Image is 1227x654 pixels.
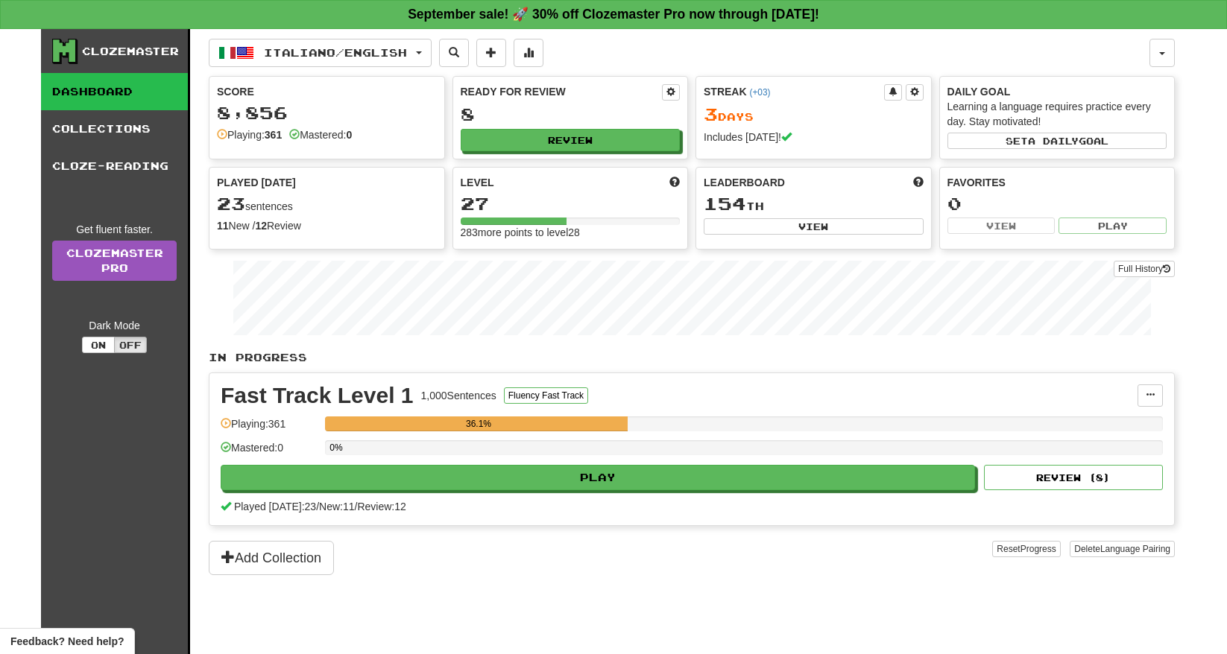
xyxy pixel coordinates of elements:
span: Progress [1021,544,1056,554]
p: In Progress [209,350,1175,365]
div: sentences [217,194,437,214]
span: Open feedback widget [10,634,124,649]
span: / [316,501,319,512]
div: 0 [947,194,1167,213]
button: Review (8) [984,465,1163,490]
strong: 12 [255,220,267,232]
div: Daily Goal [947,84,1167,99]
span: 3 [704,104,718,124]
div: New / Review [217,218,437,233]
span: This week in points, UTC [913,175,924,190]
div: 36.1% [329,416,628,431]
div: Mastered: 0 [221,440,318,465]
a: Cloze-Reading [41,147,188,185]
strong: 0 [346,129,352,141]
strong: 11 [217,220,229,232]
button: DeleteLanguage Pairing [1070,541,1175,557]
div: Mastered: [289,127,352,142]
div: Day s [704,105,924,124]
a: Collections [41,110,188,147]
a: Dashboard [41,73,188,110]
span: New: 11 [319,501,354,512]
div: Clozemaster [82,44,179,59]
span: Played [DATE]: 23 [234,501,316,512]
div: Playing: [217,127,282,142]
button: Search sentences [439,39,469,67]
div: Learning a language requires practice every day. Stay motivated! [947,99,1167,129]
div: 8,856 [217,104,437,122]
button: More stats [514,39,543,67]
span: 154 [704,193,746,214]
button: Add Collection [209,541,334,575]
span: Review: 12 [357,501,406,512]
div: 1,000 Sentences [421,388,496,403]
div: Ready for Review [461,84,663,99]
button: Add sentence to collection [476,39,506,67]
a: (+03) [749,87,770,98]
span: Played [DATE] [217,175,296,190]
button: Play [1059,218,1167,234]
button: View [704,218,924,235]
span: / [355,501,358,512]
div: Get fluent faster. [52,222,177,237]
span: 23 [217,193,245,214]
div: Favorites [947,175,1167,190]
div: Includes [DATE]! [704,130,924,145]
div: 283 more points to level 28 [461,225,681,240]
div: Playing: 361 [221,416,318,441]
div: Dark Mode [52,318,177,333]
div: 8 [461,105,681,124]
span: Level [461,175,494,190]
span: a daily [1028,136,1079,146]
button: View [947,218,1056,234]
span: Language Pairing [1100,544,1170,554]
button: Fluency Fast Track [504,387,588,404]
div: th [704,194,924,214]
span: Leaderboard [704,175,785,190]
div: Score [217,84,437,99]
div: Fast Track Level 1 [221,384,414,407]
button: Italiano/English [209,39,432,67]
strong: 361 [265,129,282,141]
button: Review [461,129,681,151]
button: Off [114,337,147,353]
strong: September sale! 🚀 30% off Clozemaster Pro now through [DATE]! [408,7,819,22]
div: Streak [704,84,884,99]
div: 27 [461,194,681,213]
button: On [82,337,115,353]
span: Italiano / English [264,46,407,59]
button: Seta dailygoal [947,133,1167,149]
button: Play [221,465,975,490]
span: Score more points to level up [669,175,680,190]
button: Full History [1114,261,1175,277]
a: ClozemasterPro [52,241,177,281]
button: ResetProgress [992,541,1060,557]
